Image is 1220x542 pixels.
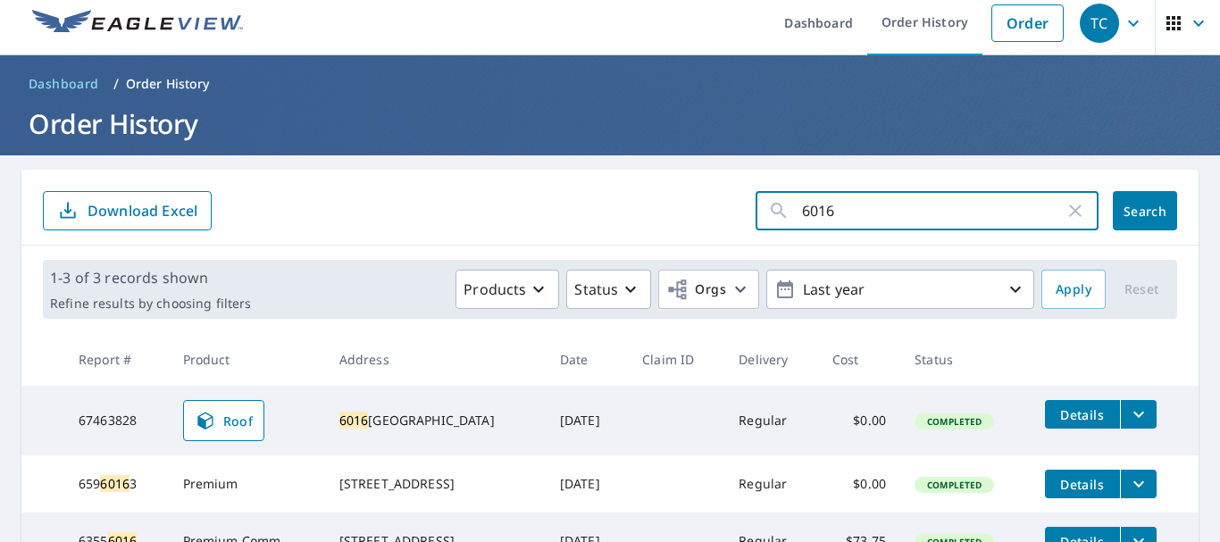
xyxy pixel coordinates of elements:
[113,73,119,95] li: /
[64,386,169,455] td: 67463828
[455,270,559,309] button: Products
[339,412,369,429] mark: 6016
[1045,470,1120,498] button: detailsBtn-65960163
[169,455,325,513] td: Premium
[100,475,130,492] mark: 6016
[724,333,818,386] th: Delivery
[1127,203,1163,220] span: Search
[991,4,1064,42] a: Order
[64,455,169,513] td: 659 3
[818,333,900,386] th: Cost
[666,279,726,301] span: Orgs
[1080,4,1119,43] div: TC
[1120,470,1157,498] button: filesDropdownBtn-65960163
[21,105,1199,142] h1: Order History
[464,279,526,300] p: Products
[628,333,724,386] th: Claim ID
[21,70,1199,98] nav: breadcrumb
[546,386,628,455] td: [DATE]
[64,333,169,386] th: Report #
[1056,279,1091,301] span: Apply
[766,270,1034,309] button: Last year
[1056,406,1109,423] span: Details
[658,270,759,309] button: Orgs
[195,410,254,431] span: Roof
[1120,400,1157,429] button: filesDropdownBtn-67463828
[546,455,628,513] td: [DATE]
[50,267,251,288] p: 1-3 of 3 records shown
[724,386,818,455] td: Regular
[1045,400,1120,429] button: detailsBtn-67463828
[802,186,1065,236] input: Address, Report #, Claim ID, etc.
[574,279,618,300] p: Status
[50,296,251,312] p: Refine results by choosing filters
[325,333,546,386] th: Address
[818,386,900,455] td: $0.00
[169,333,325,386] th: Product
[900,333,1031,386] th: Status
[916,415,992,428] span: Completed
[1041,270,1106,309] button: Apply
[29,75,99,93] span: Dashboard
[183,400,265,441] a: Roof
[32,10,243,37] img: EV Logo
[43,191,212,230] button: Download Excel
[818,455,900,513] td: $0.00
[796,274,1005,305] p: Last year
[1056,476,1109,493] span: Details
[88,201,197,221] p: Download Excel
[126,75,210,93] p: Order History
[1113,191,1177,230] button: Search
[724,455,818,513] td: Regular
[546,333,628,386] th: Date
[339,475,531,493] div: [STREET_ADDRESS]
[566,270,651,309] button: Status
[916,479,992,491] span: Completed
[21,70,106,98] a: Dashboard
[339,412,531,429] div: [GEOGRAPHIC_DATA]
